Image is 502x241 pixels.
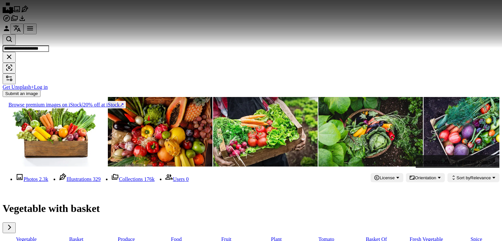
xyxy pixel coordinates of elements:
[111,176,155,182] a: Collections 176k
[3,52,16,63] button: Clear
[318,97,423,167] img: Fresh farm harvested vegetables in wicker basket
[3,28,10,33] a: Log in / Sign up
[3,97,130,112] a: Browse premium images on iStock|20% off at iStock↗
[10,24,24,34] button: Language
[93,176,101,182] span: 329
[108,97,212,167] img: A Colorful and Vibrant Assortment of Fresh Fruits and Vegetables in a Beautiful Basket
[3,34,499,73] form: Find visuals sitewide
[447,159,495,164] span: View more on iStock ↗
[8,102,83,107] span: Browse premium images on iStock |
[16,176,48,182] a: Photos 2.3k
[416,155,499,168] a: View more↗View more on iStock↗
[3,34,16,45] button: Search Unsplash
[144,176,155,182] span: 176k
[406,173,445,182] button: Orientation
[39,176,48,182] span: 2.3k
[3,97,107,167] img: Fruits and veggies in wood box with white backdrop
[3,202,499,215] h1: Vegetable with basket
[59,176,101,182] a: Illustrations 329
[3,222,16,233] button: scroll list to the right
[447,173,499,182] button: Sort byRelevance
[34,84,48,90] a: Log in
[10,18,18,23] a: Collections
[7,101,126,108] div: 20% off at iStock ↗
[13,8,21,14] a: Photos
[3,18,10,23] a: Explore
[3,8,13,14] a: Home — Unsplash
[415,175,436,180] span: Orientation
[186,176,189,182] span: 0
[18,18,26,23] a: Download History
[165,176,189,182] a: Users 0
[371,173,403,182] button: License
[3,63,16,73] button: Visual search
[3,90,41,97] button: Submit an image
[213,97,318,167] img: Hands holding a grate full of fresh vegetables
[3,73,16,84] button: Filters
[457,175,491,180] span: Relevance
[3,84,34,90] a: Get Unsplash+
[380,175,395,180] span: License
[420,159,447,164] span: View more ↗
[457,175,470,180] span: Sort by
[21,8,29,14] a: Illustrations
[24,24,37,34] button: Menu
